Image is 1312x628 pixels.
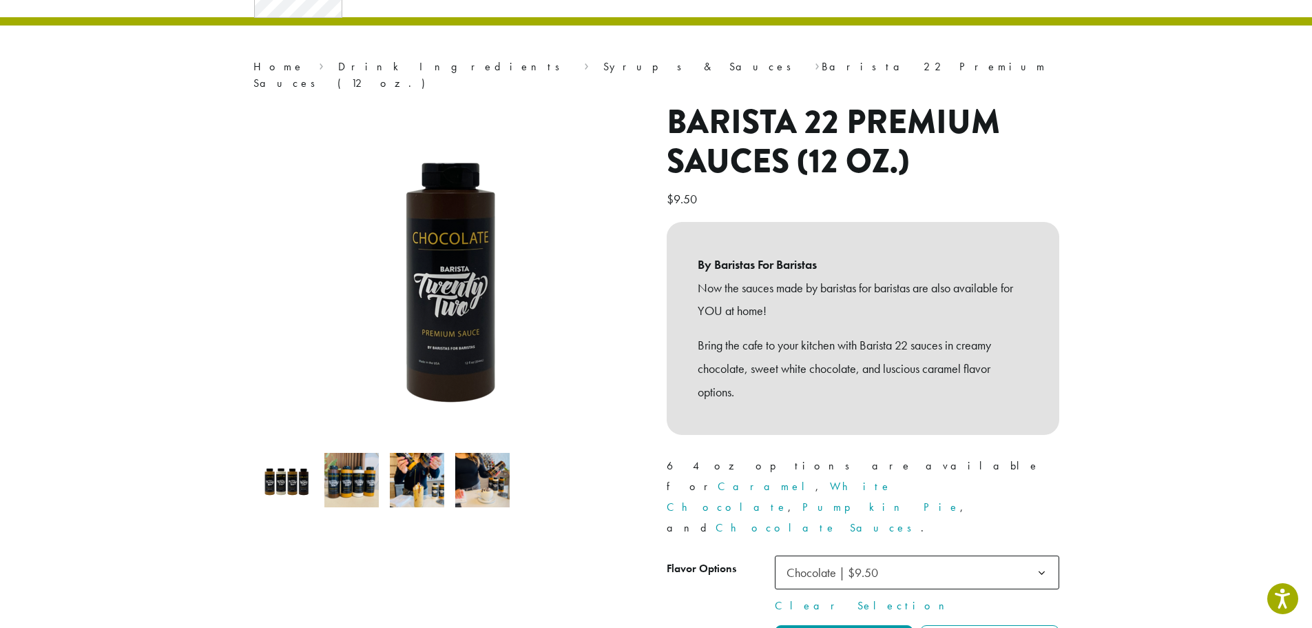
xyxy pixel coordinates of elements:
span: › [815,54,820,75]
a: Home [253,59,304,74]
a: Chocolate Sauces [716,520,921,535]
span: $ [667,191,674,207]
span: Chocolate | $9.50 [787,565,878,580]
span: Chocolate | $9.50 [781,559,892,586]
p: Now the sauces made by baristas for baristas are also available for YOU at home! [698,276,1028,323]
a: Clear Selection [775,598,1059,614]
h1: Barista 22 Premium Sauces (12 oz.) [667,103,1059,182]
p: 64 oz options are available for , , , and . [667,456,1059,538]
img: Barista 22 Premium Sauces (12 oz.) - Image 4 [455,453,510,507]
a: Pumpkin Pie [802,500,960,514]
a: Drink Ingredients [338,59,569,74]
nav: Breadcrumb [253,59,1059,92]
span: Chocolate | $9.50 [775,556,1059,589]
img: B22 12 oz sauces line up [324,453,379,507]
a: Caramel [718,479,815,494]
bdi: 9.50 [667,191,700,207]
a: White Chocolate [667,479,892,514]
span: › [584,54,589,75]
img: Barista 22 12 oz Sauces - All Flavors [259,453,313,507]
a: Syrups & Sauces [603,59,800,74]
img: Barista 22 Premium Sauces (12 oz.) - Image 3 [390,453,444,507]
label: Flavor Options [667,559,775,579]
p: Bring the cafe to your kitchen with Barista 22 sauces in creamy chocolate, sweet white chocolate,... [698,334,1028,403]
b: By Baristas For Baristas [698,253,1028,276]
span: › [319,54,324,75]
